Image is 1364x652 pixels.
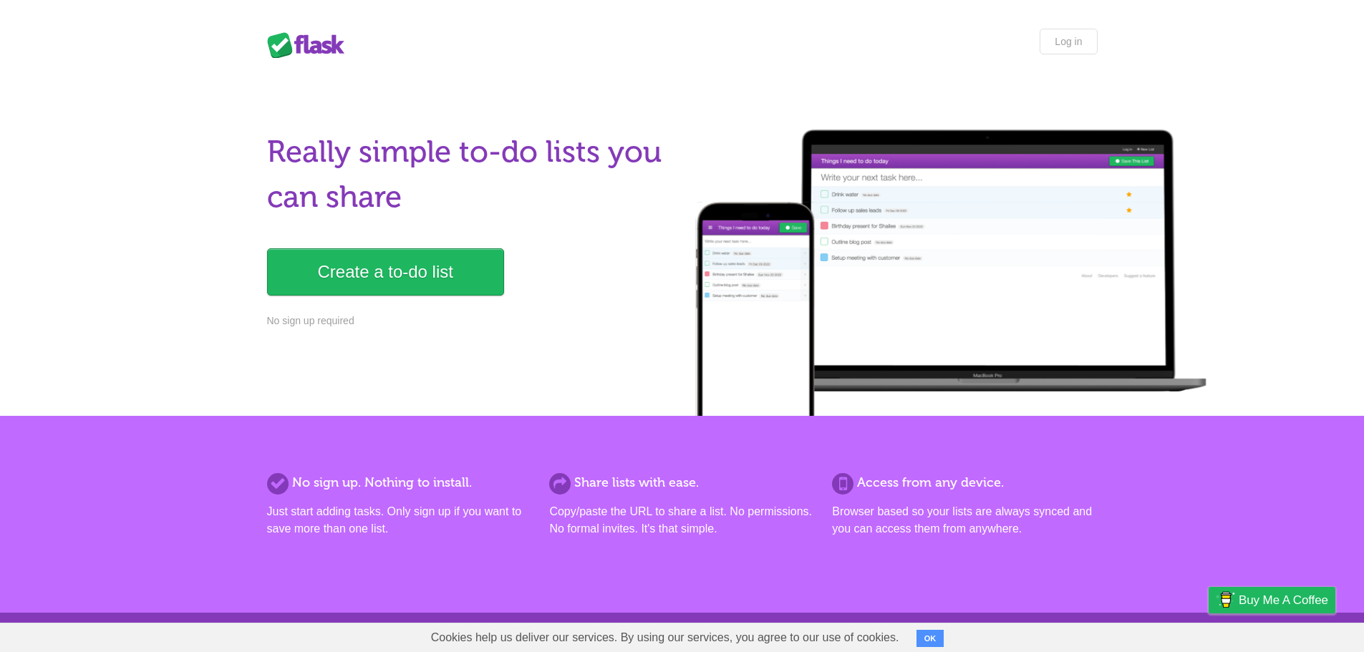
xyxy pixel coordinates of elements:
h2: Access from any device. [832,473,1097,492]
p: No sign up required [267,313,674,329]
div: Flask Lists [267,32,353,58]
a: Log in [1040,29,1097,54]
span: Cookies help us deliver our services. By using our services, you agree to our use of cookies. [417,623,914,652]
p: Just start adding tasks. Only sign up if you want to save more than one list. [267,503,532,537]
a: Buy me a coffee [1209,587,1335,613]
p: Copy/paste the URL to share a list. No permissions. No formal invites. It's that simple. [549,503,814,537]
h2: No sign up. Nothing to install. [267,473,532,492]
h1: Really simple to-do lists you can share [267,130,674,220]
span: Buy me a coffee [1239,588,1328,613]
h2: Share lists with ease. [549,473,814,492]
p: Browser based so your lists are always synced and you can access them from anywhere. [832,503,1097,537]
img: Buy me a coffee [1216,588,1235,612]
button: OK [916,630,944,647]
a: Create a to-do list [267,248,504,296]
